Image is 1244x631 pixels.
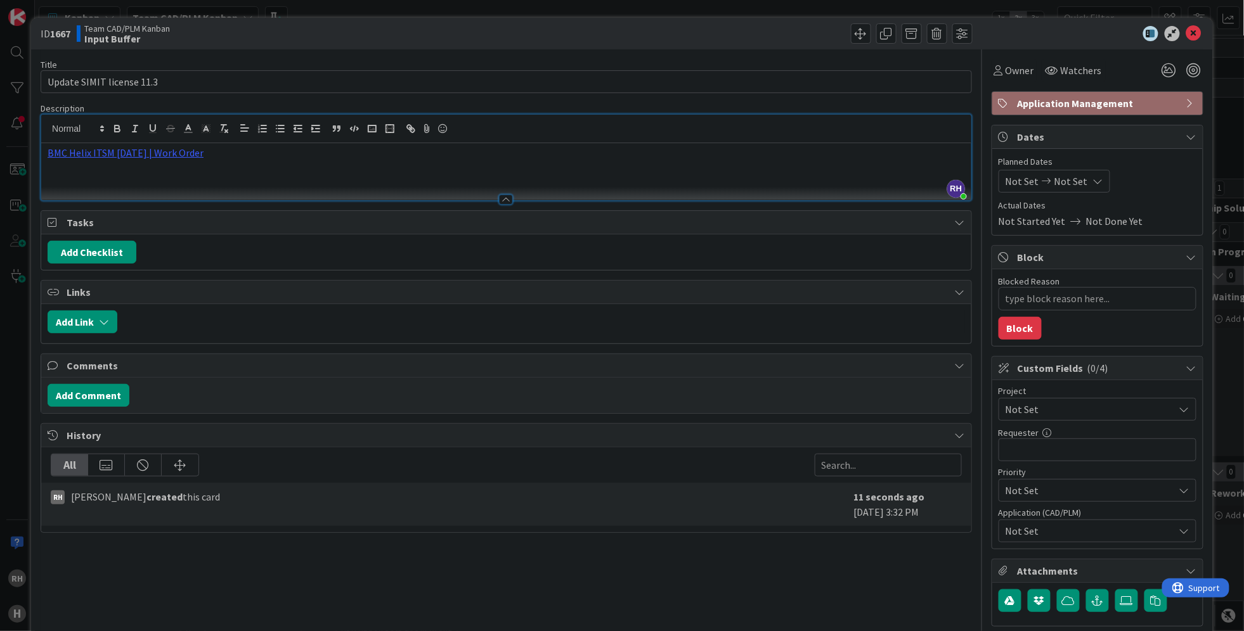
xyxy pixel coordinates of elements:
[999,199,1196,212] span: Actual Dates
[48,310,117,333] button: Add Link
[51,490,65,504] div: RH
[999,427,1039,438] label: Requester
[1018,96,1180,111] span: Application Management
[1006,481,1168,499] span: Not Set
[84,23,170,34] span: Team CAD/PLM Kanban
[50,27,70,40] b: 1667
[1018,563,1180,578] span: Attachments
[48,384,129,407] button: Add Comment
[1018,250,1180,265] span: Block
[67,428,949,443] span: History
[947,180,965,198] span: RH
[1061,63,1102,78] span: Watchers
[67,358,949,373] span: Comments
[41,26,70,41] span: ID
[1006,400,1168,418] span: Not Set
[48,146,204,159] a: BMC Helix ITSM [DATE] | Work Order
[41,103,84,114] span: Description
[1054,174,1088,189] span: Not Set
[999,386,1196,395] div: Project
[67,284,949,300] span: Links
[48,241,136,264] button: Add Checklist
[27,2,58,17] span: Support
[51,454,88,476] div: All
[1006,63,1034,78] span: Owner
[815,454,962,476] input: Search...
[1006,174,1039,189] span: Not Set
[1006,523,1174,539] span: Not Set
[41,59,57,70] label: Title
[41,70,972,93] input: type card name here...
[854,490,925,503] b: 11 seconds ago
[146,490,183,503] b: created
[999,214,1066,229] span: Not Started Yet
[999,468,1196,476] div: Priority
[67,215,949,230] span: Tasks
[1087,362,1108,374] span: ( 0/4 )
[854,489,962,519] div: [DATE] 3:32 PM
[999,155,1196,169] span: Planned Dates
[1018,360,1180,376] span: Custom Fields
[1086,214,1143,229] span: Not Done Yet
[999,276,1060,287] label: Blocked Reason
[999,317,1042,340] button: Block
[1018,129,1180,144] span: Dates
[84,34,170,44] b: Input Buffer
[71,489,220,504] span: [PERSON_NAME] this card
[999,508,1196,517] div: Application (CAD/PLM)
